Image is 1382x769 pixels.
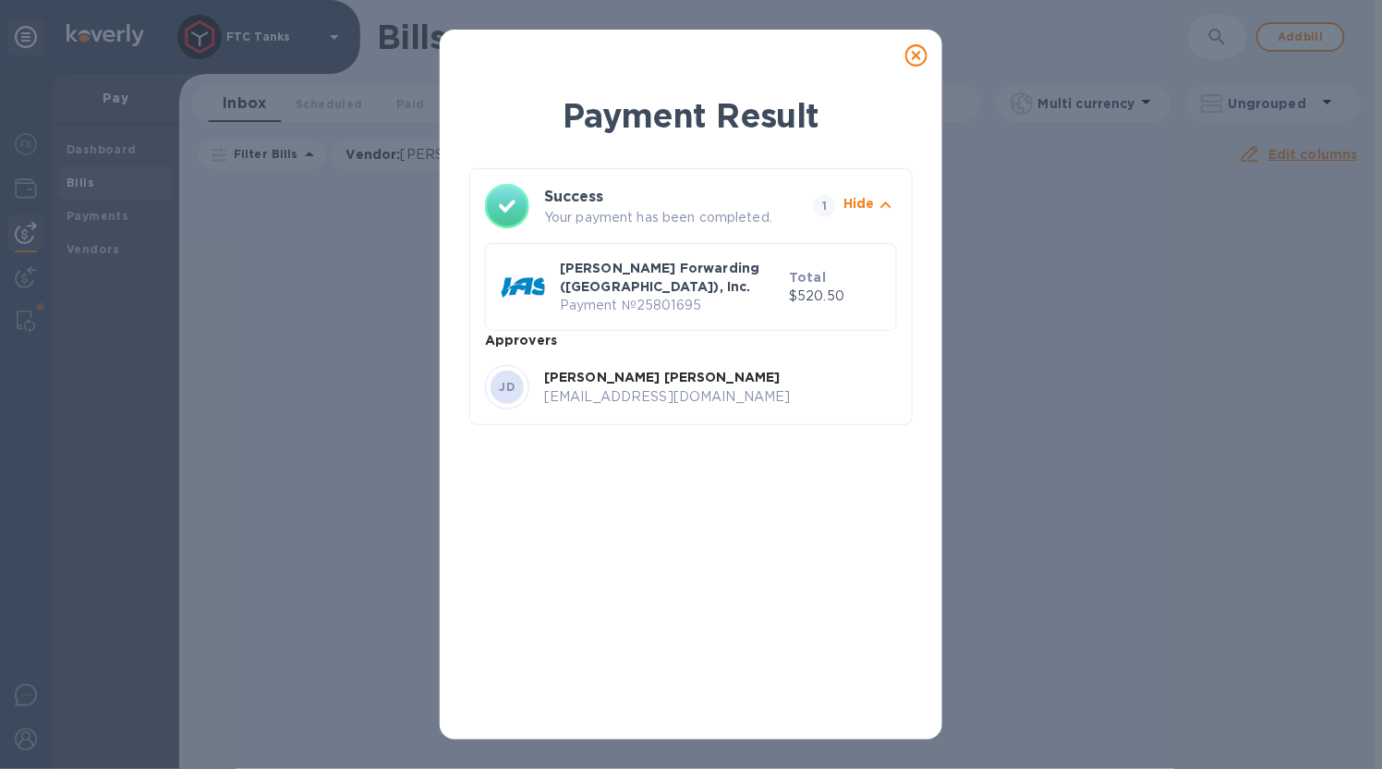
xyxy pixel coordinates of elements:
p: Hide [843,194,875,213]
h3: Success [544,186,781,208]
h1: Payment Result [469,92,913,139]
b: [PERSON_NAME] [PERSON_NAME] [544,370,781,384]
button: Hide [843,194,897,219]
b: Approvers [485,333,557,348]
p: Your payment has been completed. [544,208,806,227]
b: Total [789,270,826,285]
b: JD [500,380,515,394]
p: Payment № 25801695 [560,296,782,315]
p: [EMAIL_ADDRESS][DOMAIN_NAME] [544,387,878,407]
p: [PERSON_NAME] Forwarding ([GEOGRAPHIC_DATA]), Inc. [560,259,782,296]
span: 1 [814,195,836,217]
p: $520.50 [789,287,881,306]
